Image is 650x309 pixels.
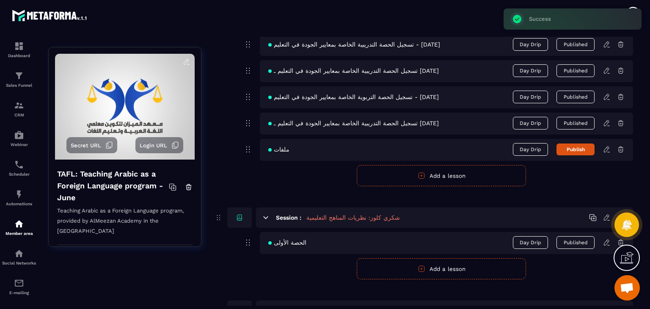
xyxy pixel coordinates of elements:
img: scheduler [14,160,24,170]
button: Published [556,236,595,249]
span: تسجيل الحصة التربوية الخاصة بمعايير الجودة في التعليم - [DATE] [268,94,439,100]
a: emailemailE-mailing [2,272,36,301]
p: Member area [2,231,36,236]
span: Secret URL [71,142,101,149]
p: Webinar [2,142,36,147]
a: automationsautomationsWebinar [2,124,36,153]
span: Day Drip [513,143,548,156]
a: schedulerschedulerScheduler [2,153,36,183]
button: Secret URL [66,137,117,153]
span: Day Drip [513,38,548,51]
p: Automations [2,201,36,206]
h4: TAFL: Teaching Arabic as a Foreign Language program - June [57,168,169,204]
p: Scheduler [2,172,36,177]
img: logo [12,8,88,23]
a: formationformationDashboard [2,35,36,64]
span: Login URL [140,142,167,149]
a: automationsautomationsMember area [2,212,36,242]
img: formation [14,41,24,51]
p: Sales Funnel [2,83,36,88]
span: Day Drip [513,91,548,103]
span: ملفات [268,146,289,153]
img: social-network [14,248,24,259]
img: formation [14,100,24,110]
p: CRM [2,113,36,117]
img: formation [14,71,24,81]
p: Social Networks [2,261,36,265]
button: Add a lesson [357,165,526,186]
a: Open chat [614,275,640,301]
a: social-networksocial-networkSocial Networks [2,242,36,272]
span: تسجيل الحصة التدريبية الخاصة بمعايير الجودة في التعليم ـ [DATE] [268,67,439,74]
span: تسجيل الحصة التدريبية الخاصة بمعايير الجودة في التعليم - [DATE] [268,41,440,48]
span: الحصة الأولى [268,239,306,246]
p: Teaching Arabic as a Foreign Language program, provided by AlMeezan Academy in the [GEOGRAPHIC_DATA] [57,206,193,245]
img: automations [14,189,24,199]
button: Published [556,64,595,77]
a: automationsautomationsAutomations [2,183,36,212]
a: formationformationSales Funnel [2,64,36,94]
button: Publish [556,143,595,155]
button: Published [556,38,595,51]
h6: Session : [276,214,301,221]
button: Login URL [135,137,183,153]
span: تسجيل الحصة التدريبية الخاصة بمعايير الجودة في التعليم ـ [DATE] [268,120,439,127]
button: Add a lesson [357,258,526,279]
button: Published [556,91,595,103]
h5: شكري كلوز: نظریات المناھج التعلیمیة [306,213,400,222]
img: automations [14,219,24,229]
p: Dashboard [2,53,36,58]
img: email [14,278,24,288]
button: Published [556,117,595,130]
a: formationformationCRM [2,94,36,124]
img: background [55,54,195,160]
span: Day Drip [513,236,548,249]
span: Day Drip [513,64,548,77]
span: Day Drip [513,117,548,130]
img: automations [14,130,24,140]
p: E-mailing [2,290,36,295]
